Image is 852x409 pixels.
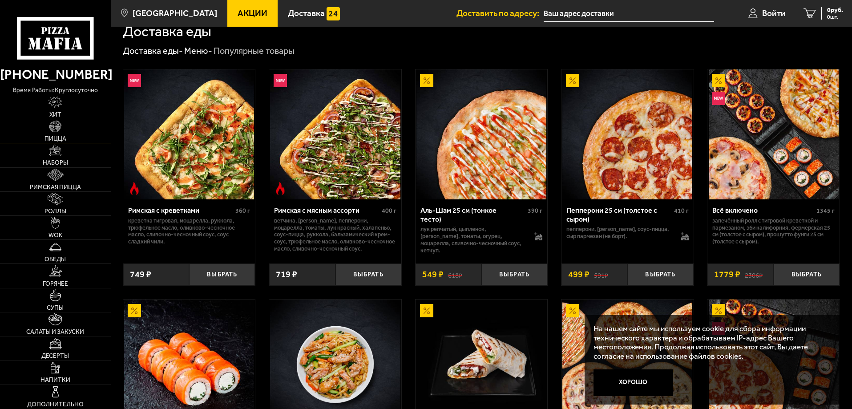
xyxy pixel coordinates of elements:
img: Акционный [566,304,579,317]
span: 410 г [674,207,689,215]
div: Всё включено [712,206,814,215]
span: Доставить по адресу: [456,9,544,17]
span: Акции [238,9,267,17]
span: Десерты [41,353,69,359]
span: 1345 г [816,207,835,215]
span: 0 руб. [827,7,843,13]
span: Обеды [44,256,66,263]
button: Выбрать [335,263,401,285]
p: креветка тигровая, моцарелла, руккола, трюфельное масло, оливково-чесночное масло, сливочно-чесно... [128,217,250,246]
span: Дополнительно [27,401,84,408]
img: Всё включено [709,69,839,199]
span: Напитки [40,377,70,383]
img: Акционный [712,74,725,87]
span: 719 ₽ [276,270,297,279]
span: Салаты и закуски [26,329,84,335]
img: Новинка [274,74,287,87]
h1: Доставка еды [123,24,211,39]
a: НовинкаОстрое блюдоРимская с креветками [123,69,255,199]
div: Популярные товары [214,45,295,57]
input: Ваш адрес доставки [544,5,714,22]
a: АкционныйАль-Шам 25 см (тонкое тесто) [416,69,548,199]
span: 1779 ₽ [714,270,740,279]
span: Супы [47,305,64,311]
p: На нашем сайте мы используем cookie для сбора информации технического характера и обрабатываем IP... [594,324,826,361]
span: 749 ₽ [130,270,151,279]
button: Выбрать [627,263,693,285]
div: Римская с креветками [128,206,234,215]
p: лук репчатый, цыпленок, [PERSON_NAME], томаты, огурец, моцарелла, сливочно-чесночный соус, кетчуп. [420,226,526,254]
span: Хит [49,112,61,118]
a: АкционныйПепперони 25 см (толстое с сыром) [561,69,694,199]
a: АкционныйНовинкаВсё включено [707,69,840,199]
img: Римская с мясным ассорти [270,69,400,199]
button: Выбрать [189,263,255,285]
img: Пепперони 25 см (толстое с сыром) [562,69,692,199]
s: 591 ₽ [594,270,608,279]
p: Запечённый ролл с тигровой креветкой и пармезаном, Эби Калифорния, Фермерская 25 см (толстое с сы... [712,217,835,246]
img: Акционный [420,74,433,87]
p: пепперони, [PERSON_NAME], соус-пицца, сыр пармезан (на борт). [566,226,672,240]
img: Острое блюдо [128,182,141,195]
s: 2306 ₽ [745,270,763,279]
img: Новинка [128,74,141,87]
span: Пицца [44,136,66,142]
span: Войти [762,9,786,17]
button: Выбрать [774,263,840,285]
span: 390 г [528,207,542,215]
img: Акционный [712,304,725,317]
a: Доставка еды- [123,45,183,56]
img: Акционный [128,304,141,317]
span: 400 г [382,207,396,215]
span: Доставка [288,9,325,17]
span: 360 г [235,207,250,215]
p: ветчина, [PERSON_NAME], пепперони, моцарелла, томаты, лук красный, халапеньо, соус-пицца, руккола... [274,217,396,253]
span: 549 ₽ [422,270,444,279]
span: [GEOGRAPHIC_DATA] [133,9,217,17]
s: 618 ₽ [448,270,462,279]
span: WOK [48,232,62,239]
img: Римская с креветками [124,69,254,199]
img: Новинка [712,92,725,105]
button: Хорошо [594,369,674,396]
div: Римская с мясным ассорти [274,206,380,215]
a: НовинкаОстрое блюдоРимская с мясным ассорти [269,69,401,199]
img: Аль-Шам 25 см (тонкое тесто) [416,69,546,199]
span: 499 ₽ [568,270,590,279]
div: Пепперони 25 см (толстое с сыром) [566,206,672,223]
span: Римская пицца [30,184,81,190]
img: 15daf4d41897b9f0e9f617042186c801.svg [327,7,340,20]
span: Горячее [43,281,68,287]
img: Острое блюдо [274,182,287,195]
div: Аль-Шам 25 см (тонкое тесто) [420,206,526,223]
img: Акционный [566,74,579,87]
span: Наборы [43,160,68,166]
button: Выбрать [481,263,547,285]
span: 0 шт. [827,14,843,20]
a: Меню- [184,45,212,56]
img: Акционный [420,304,433,317]
span: Роллы [44,208,66,215]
